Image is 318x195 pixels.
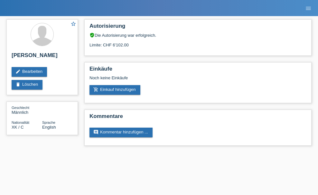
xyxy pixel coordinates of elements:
[89,128,153,137] a: commentKommentar hinzufügen ...
[89,75,306,85] div: Noch keine Einkäufe
[12,125,24,130] span: Kosovo / C / 02.03.2020
[89,113,306,123] h2: Kommentare
[12,105,42,115] div: Männlich
[15,69,21,74] i: edit
[89,85,140,95] a: add_shopping_cartEinkauf hinzufügen
[302,6,315,10] a: menu
[70,21,76,27] i: star_border
[15,82,21,87] i: delete
[42,125,56,130] span: English
[89,66,306,75] h2: Einkäufe
[70,21,76,28] a: star_border
[305,5,312,12] i: menu
[42,121,55,124] span: Sprache
[12,106,29,110] span: Geschlecht
[89,38,306,47] div: Limite: CHF 6'102.00
[12,80,42,90] a: deleteLöschen
[89,23,306,33] h2: Autorisierung
[93,130,98,135] i: comment
[89,33,95,38] i: verified_user
[12,121,29,124] span: Nationalität
[89,33,306,38] div: Die Autorisierung war erfolgreich.
[12,52,73,62] h2: [PERSON_NAME]
[93,87,98,92] i: add_shopping_cart
[12,67,47,77] a: editBearbeiten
